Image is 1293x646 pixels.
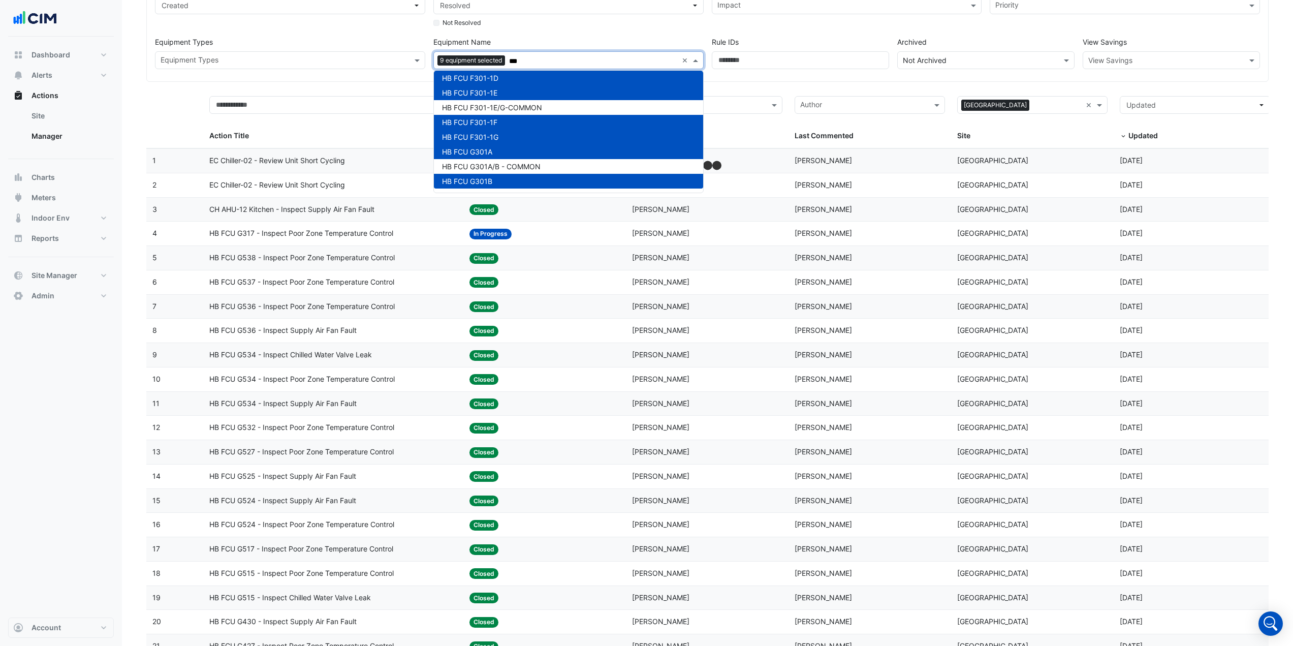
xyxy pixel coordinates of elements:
[957,423,1028,432] span: [GEOGRAPHIC_DATA]
[209,276,394,288] span: HB FCU G537 - Inspect Poor Zone Temperature Control
[1258,611,1283,636] div: Open Intercom Messenger
[209,179,345,191] span: EC Chiller-02 - Review Unit Short Cycling
[152,253,157,262] span: 5
[209,543,393,555] span: HB FCU G517 - Inspect Poor Zone Temperature Control
[795,156,852,165] span: [PERSON_NAME]
[1120,593,1143,602] span: 2025-09-10T16:17:54.675
[1120,447,1143,456] span: 2025-09-10T16:20:33.389
[31,233,59,243] span: Reports
[795,253,852,262] span: [PERSON_NAME]
[152,156,156,165] span: 1
[632,544,689,553] span: [PERSON_NAME]
[442,133,498,141] span: HB FCU F301-1G
[469,544,498,555] span: Closed
[632,253,689,262] span: [PERSON_NAME]
[795,617,852,626] span: [PERSON_NAME]
[632,496,689,505] span: [PERSON_NAME]
[209,422,394,434] span: HB FCU G532 - Inspect Poor Zone Temperature Control
[13,270,23,281] app-icon: Site Manager
[469,398,498,409] span: Closed
[795,472,852,480] span: [PERSON_NAME]
[8,228,114,249] button: Reports
[152,593,161,602] span: 19
[1120,278,1143,286] span: 2025-09-10T16:23:31.359
[957,326,1028,334] span: [GEOGRAPHIC_DATA]
[632,423,689,432] span: [PERSON_NAME]
[23,126,114,146] a: Manager
[152,617,161,626] span: 20
[152,423,160,432] span: 12
[1120,350,1143,359] span: 2025-09-10T16:22:31.286
[632,278,689,286] span: [PERSON_NAME]
[152,229,157,237] span: 4
[1120,544,1143,553] span: 2025-09-10T16:18:40.247
[1120,180,1143,189] span: 2025-09-15T09:57:58.519
[152,205,157,213] span: 3
[209,398,357,410] span: HB FCU G534 - Inspect Supply Air Fan Fault
[469,520,498,531] span: Closed
[13,172,23,182] app-icon: Charts
[957,617,1028,626] span: [GEOGRAPHIC_DATA]
[957,131,970,140] span: Site
[957,447,1028,456] span: [GEOGRAPHIC_DATA]
[159,54,218,68] div: Equipment Types
[1120,156,1143,165] span: 2025-09-15T09:58:32.431
[8,286,114,306] button: Admin
[632,375,689,383] span: [PERSON_NAME]
[13,90,23,101] app-icon: Actions
[152,472,161,480] span: 14
[469,568,498,579] span: Closed
[152,520,161,529] span: 16
[152,399,160,408] span: 11
[1120,302,1143,311] span: 2025-09-10T16:23:08.239
[961,100,1029,111] span: [GEOGRAPHIC_DATA]
[795,229,852,237] span: [PERSON_NAME]
[209,252,395,264] span: HB FCU G538 - Inspect Poor Zone Temperature Control
[1120,472,1143,480] span: 2025-09-10T16:19:57.581
[13,213,23,223] app-icon: Indoor Env
[795,350,852,359] span: [PERSON_NAME]
[1120,326,1143,334] span: 2025-09-10T16:23:01.146
[13,193,23,203] app-icon: Meters
[469,593,498,603] span: Closed
[152,375,161,383] span: 10
[957,399,1028,408] span: [GEOGRAPHIC_DATA]
[209,446,394,458] span: HB FCU G527 - Inspect Poor Zone Temperature Control
[209,519,394,531] span: HB FCU G524 - Inspect Poor Zone Temperature Control
[442,103,542,112] span: HB FCU F301-1E/G-COMMON
[442,88,497,97] span: HB FCU F301-1E
[13,50,23,60] app-icon: Dashboard
[13,291,23,301] app-icon: Admin
[632,447,689,456] span: [PERSON_NAME]
[434,71,703,193] div: Options List
[152,180,156,189] span: 2
[897,37,1075,47] label: Archived
[957,375,1028,383] span: [GEOGRAPHIC_DATA]
[209,155,345,167] span: EC Chiller-02 - Review Unit Short Cycling
[632,350,689,359] span: [PERSON_NAME]
[1120,399,1143,408] span: 2025-09-10T16:22:16.666
[8,208,114,228] button: Indoor Env
[8,65,114,85] button: Alerts
[443,18,481,27] label: Not Resolved
[152,278,157,286] span: 6
[209,204,374,216] span: CH AHU-12 Kitchen - Inspect Supply Air Fan Fault
[957,544,1028,553] span: [GEOGRAPHIC_DATA]
[632,399,689,408] span: [PERSON_NAME]
[433,37,704,47] label: Equipment Name
[8,188,114,208] button: Meters
[795,326,852,334] span: [PERSON_NAME]
[8,618,114,638] button: Account
[152,496,161,505] span: 15
[1120,96,1270,114] button: Updated
[31,270,77,281] span: Site Manager
[209,228,393,239] span: HB FCU G317 - Inspect Poor Zone Temperature Control
[469,350,498,361] span: Closed
[8,85,114,106] button: Actions
[209,592,371,604] span: HB FCU G515 - Inspect Chilled Water Valve Leak
[795,520,852,529] span: [PERSON_NAME]
[31,623,61,633] span: Account
[469,447,498,458] span: Closed
[209,374,395,385] span: HB FCU G534 - Inspect Poor Zone Temperature Control
[152,569,161,577] span: 18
